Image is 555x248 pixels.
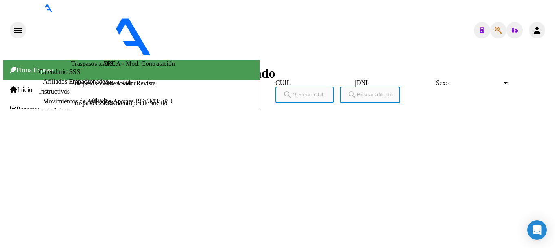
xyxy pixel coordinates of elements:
[347,90,357,100] mat-icon: search
[347,92,393,98] span: Buscar afiliado
[283,90,293,100] mat-icon: search
[10,86,32,94] a: Inicio
[436,79,502,87] span: Sexo
[340,87,400,103] button: Buscar afiliado
[275,87,334,103] button: Generar CUIL
[532,25,542,35] mat-icon: person
[71,60,115,67] a: Traspasos x O.S.
[275,79,515,98] div: |
[220,50,277,57] span: - [PERSON_NAME]
[283,92,326,98] span: Generar CUIL
[43,78,108,85] a: Afiliados Empadronados
[102,80,156,87] a: ARCA - Sit. Revista
[10,106,40,113] a: Reportes
[26,12,220,56] img: Logo SAAS
[43,98,111,105] a: Movimientos de Afiliados
[527,220,547,240] div: Open Intercom Messenger
[102,60,175,67] a: ARCA - Mod. Contratación
[39,68,80,75] a: Calendario SSS
[10,67,54,74] span: Firma Express
[102,99,167,107] a: ARCA - Topes de sueldo
[13,25,23,35] mat-icon: menu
